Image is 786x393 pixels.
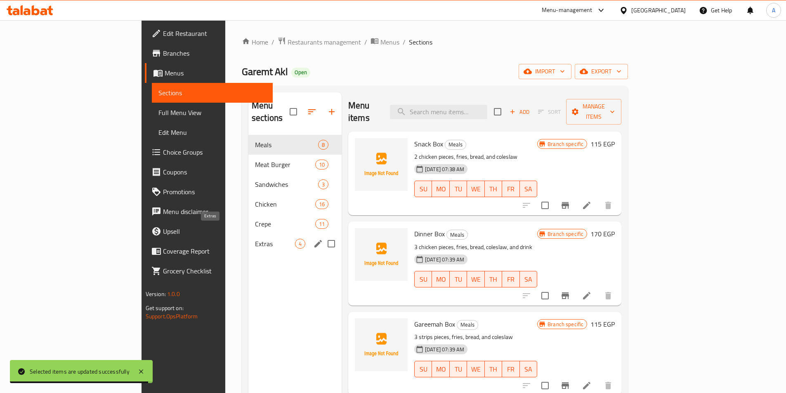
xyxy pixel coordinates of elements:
[255,160,315,169] div: Meat Burger
[146,311,198,322] a: Support.OpsPlatform
[523,183,534,195] span: SA
[414,138,443,150] span: Snack Box
[422,256,467,264] span: [DATE] 07:39 AM
[163,187,266,197] span: Promotions
[315,160,328,169] div: items
[519,64,571,79] button: import
[145,261,273,281] a: Grocery Checklist
[533,106,566,118] span: Select section first
[445,140,466,150] div: Meals
[322,102,342,122] button: Add section
[485,361,502,377] button: TH
[316,200,328,208] span: 16
[414,228,445,240] span: Dinner Box
[467,271,484,287] button: WE
[450,181,467,197] button: TU
[163,266,266,276] span: Grocery Checklist
[163,246,266,256] span: Coverage Report
[467,181,484,197] button: WE
[544,320,587,328] span: Branch specific
[291,68,310,78] div: Open
[163,207,266,217] span: Menu disclaimer
[316,161,328,169] span: 10
[145,43,273,63] a: Branches
[489,103,506,120] span: Select section
[163,28,266,38] span: Edit Restaurant
[418,183,429,195] span: SU
[435,183,446,195] span: MO
[145,241,273,261] a: Coverage Report
[505,183,516,195] span: FR
[435,273,446,285] span: MO
[242,62,288,81] span: Garemt Akl
[318,140,328,150] div: items
[457,320,478,329] span: Meals
[432,271,449,287] button: MO
[30,367,130,376] div: Selected items are updated successfully
[371,37,399,47] a: Menus
[355,138,408,191] img: Snack Box
[152,83,273,103] a: Sections
[555,286,575,306] button: Branch-specific-item
[542,5,592,15] div: Menu-management
[355,228,408,281] img: Dinner Box
[285,103,302,120] span: Select all sections
[145,162,273,182] a: Coupons
[295,240,305,248] span: 4
[248,174,342,194] div: Sandwiches3
[414,242,537,252] p: 3 chicken pieces, fries, bread, coleslaw, and drink
[418,273,429,285] span: SU
[145,63,273,83] a: Menus
[295,239,305,249] div: items
[414,152,537,162] p: 2 chicken pieces, fries, bread, and coleslaw
[575,64,628,79] button: export
[319,141,328,149] span: 8
[255,239,295,249] span: Extras
[414,181,432,197] button: SU
[566,99,621,125] button: Manage items
[581,66,621,77] span: export
[485,181,502,197] button: TH
[316,220,328,228] span: 11
[450,361,467,377] button: TU
[390,105,487,119] input: search
[255,219,315,229] div: Crepe
[145,142,273,162] a: Choice Groups
[248,155,342,174] div: Meat Burger10
[505,273,516,285] span: FR
[152,122,273,142] a: Edit Menu
[432,361,449,377] button: MO
[145,202,273,221] a: Menu disclaimer
[255,179,318,189] div: Sandwiches
[414,332,537,342] p: 3 strips pieces, fries, bread, and coleslaw
[506,106,533,118] button: Add
[435,363,446,375] span: MO
[520,181,537,197] button: SA
[248,214,342,234] div: Crepe11
[163,147,266,157] span: Choice Groups
[158,127,266,137] span: Edit Menu
[167,289,180,299] span: 1.0.0
[165,68,266,78] span: Menus
[418,363,429,375] span: SU
[288,37,361,47] span: Restaurants management
[409,37,432,47] span: Sections
[488,273,499,285] span: TH
[315,199,328,209] div: items
[158,108,266,118] span: Full Menu View
[146,303,184,313] span: Get support on:
[573,101,615,122] span: Manage items
[158,88,266,98] span: Sections
[380,37,399,47] span: Menus
[470,273,481,285] span: WE
[355,318,408,371] img: Gareemah Box
[255,199,315,209] span: Chicken
[544,230,587,238] span: Branch specific
[631,6,686,15] div: [GEOGRAPHIC_DATA]
[248,132,342,257] nav: Menu sections
[582,381,592,391] a: Edit menu item
[145,221,273,241] a: Upsell
[414,318,455,330] span: Gareemah Box
[502,271,519,287] button: FR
